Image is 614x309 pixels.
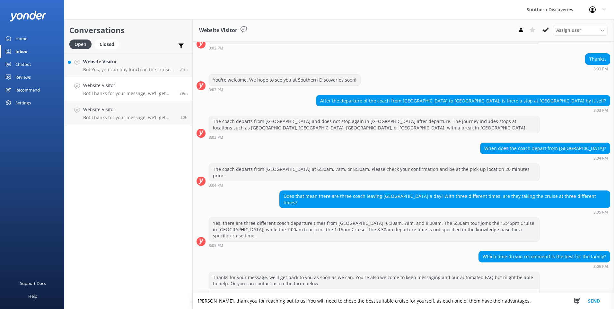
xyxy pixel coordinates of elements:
[316,95,610,106] div: After the departure of the coach from [GEOGRAPHIC_DATA] to [GEOGRAPHIC_DATA], is there a stop at ...
[209,75,360,85] div: You're welcome. We hope to see you at Southern Discoveries soon!
[209,46,223,50] strong: 3:02 PM
[193,293,614,309] textarea: [PERSON_NAME], thank you for reaching out to us! You will need to chose the best suitable cruise ...
[209,183,223,187] strong: 3:04 PM
[65,101,192,125] a: Website VisitorBot:Thanks for your message, we'll get back to you as soon as we can. You're also ...
[279,210,610,214] div: Sep 11 2025 03:05pm (UTC +12:00) Pacific/Auckland
[95,40,119,49] div: Closed
[209,135,539,139] div: Sep 11 2025 03:03pm (UTC +12:00) Pacific/Auckland
[209,116,539,133] div: The coach departs from [GEOGRAPHIC_DATA] and does not stop again in [GEOGRAPHIC_DATA] after depar...
[209,218,539,241] div: Yes, there are three different coach departure times from [GEOGRAPHIC_DATA]: 6:30am, 7am, and 8:3...
[553,25,608,35] div: Assign User
[20,277,46,290] div: Support Docs
[15,32,27,45] div: Home
[69,40,95,48] a: Open
[28,290,37,303] div: Help
[209,136,223,139] strong: 3:03 PM
[582,293,606,309] button: Send
[83,106,176,113] h4: Website Visitor
[593,67,608,71] strong: 3:03 PM
[480,143,610,154] div: When does the coach depart from [GEOGRAPHIC_DATA]?
[83,82,175,89] h4: Website Visitor
[593,109,608,112] strong: 3:03 PM
[83,58,175,65] h4: Website Visitor
[593,156,608,160] strong: 3:04 PM
[65,77,192,101] a: Website VisitorBot:Thanks for your message, we'll get back to you as soon as we can. You're also ...
[209,88,223,92] strong: 3:03 PM
[83,115,176,120] p: Bot: Thanks for your message, we'll get back to you as soon as we can. You're also welcome to kee...
[209,87,361,92] div: Sep 11 2025 03:03pm (UTC +12:00) Pacific/Auckland
[593,210,608,214] strong: 3:05 PM
[209,289,539,302] button: 📩 Contact me by email
[69,24,188,36] h2: Conversations
[478,264,610,269] div: Sep 11 2025 03:06pm (UTC +12:00) Pacific/Auckland
[480,156,610,160] div: Sep 11 2025 03:04pm (UTC +12:00) Pacific/Auckland
[209,46,539,50] div: Sep 11 2025 03:02pm (UTC +12:00) Pacific/Auckland
[15,58,31,71] div: Chatbot
[209,183,539,187] div: Sep 11 2025 03:04pm (UTC +12:00) Pacific/Auckland
[209,272,539,289] div: Thanks for your message, we'll get back to you as soon as we can. You're also welcome to keep mes...
[209,244,223,248] strong: 3:05 PM
[180,91,188,96] span: Sep 11 2025 03:06pm (UTC +12:00) Pacific/Auckland
[180,115,188,120] span: Sep 10 2025 07:17pm (UTC +12:00) Pacific/Auckland
[585,54,610,65] div: Thanks.
[316,108,610,112] div: Sep 11 2025 03:03pm (UTC +12:00) Pacific/Auckland
[15,71,31,84] div: Reviews
[280,191,610,208] div: Does that mean there are three coach leaving [GEOGRAPHIC_DATA] a day? With three different times,...
[69,40,92,49] div: Open
[585,66,610,71] div: Sep 11 2025 03:03pm (UTC +12:00) Pacific/Auckland
[83,91,175,96] p: Bot: Thanks for your message, we'll get back to you as soon as we can. You're also welcome to kee...
[593,265,608,269] strong: 3:06 PM
[556,27,581,34] span: Assign user
[209,164,539,181] div: The coach departs from [GEOGRAPHIC_DATA] at 6:30am, 7am, or 8:30am. Please check your confirmatio...
[95,40,122,48] a: Closed
[10,11,47,22] img: yonder-white-logo.png
[180,66,188,72] span: Sep 11 2025 03:14pm (UTC +12:00) Pacific/Auckland
[209,243,539,248] div: Sep 11 2025 03:05pm (UTC +12:00) Pacific/Auckland
[15,84,40,96] div: Recommend
[83,67,175,73] p: Bot: Yes, you can buy lunch on the cruise. Picnic lunches are available on all cruise departures ...
[15,96,31,109] div: Settings
[65,53,192,77] a: Website VisitorBot:Yes, you can buy lunch on the cruise. Picnic lunches are available on all crui...
[479,251,610,262] div: Which time do you recommend is the best for the family?
[15,45,27,58] div: Inbox
[199,26,237,35] h3: Website Visitor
